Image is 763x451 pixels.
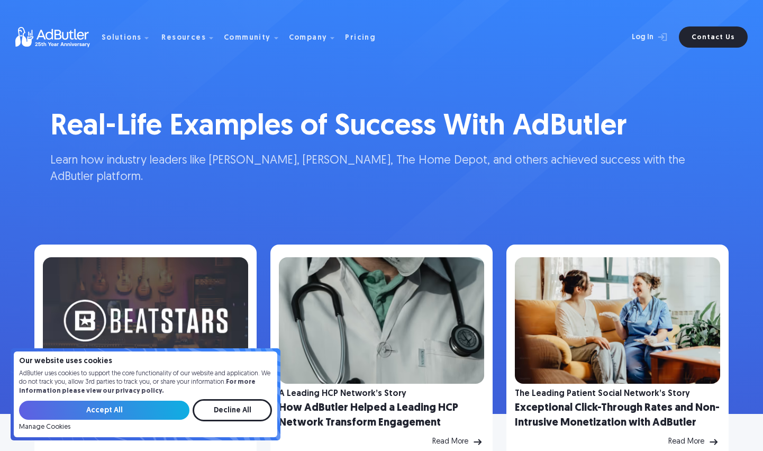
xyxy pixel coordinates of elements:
div: Company [289,34,328,42]
a: Manage Cookies [19,423,70,431]
p: Learn how industry leaders like [PERSON_NAME], [PERSON_NAME], The Home Depot, and others achieved... [50,153,713,186]
a: Log In [604,26,673,48]
div: A Leading HCP Network’s Story [279,390,406,398]
div: Read More [668,438,704,446]
div: Pricing [345,34,376,42]
h4: Our website uses cookies [19,358,272,365]
input: Accept All [19,401,189,420]
h2: Exceptional Click-Through Rates and Non-Intrusive Monetization with AdButler [515,401,720,430]
input: Decline All [193,399,272,421]
h2: How AdButler Helped a Leading HCP Network Transform Engagement [279,401,484,430]
div: Resources [161,34,206,42]
div: The Leading Patient Social Network’s Story [515,390,690,398]
h1: Real-Life Examples of Success With AdButler [50,107,713,148]
p: AdButler uses cookies to support the core functionality of our website and application. We do not... [19,369,272,396]
div: Solutions [102,34,142,42]
a: Pricing [345,32,384,42]
div: Read More [432,438,468,446]
div: Community [224,34,271,42]
a: Contact Us [679,26,748,48]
